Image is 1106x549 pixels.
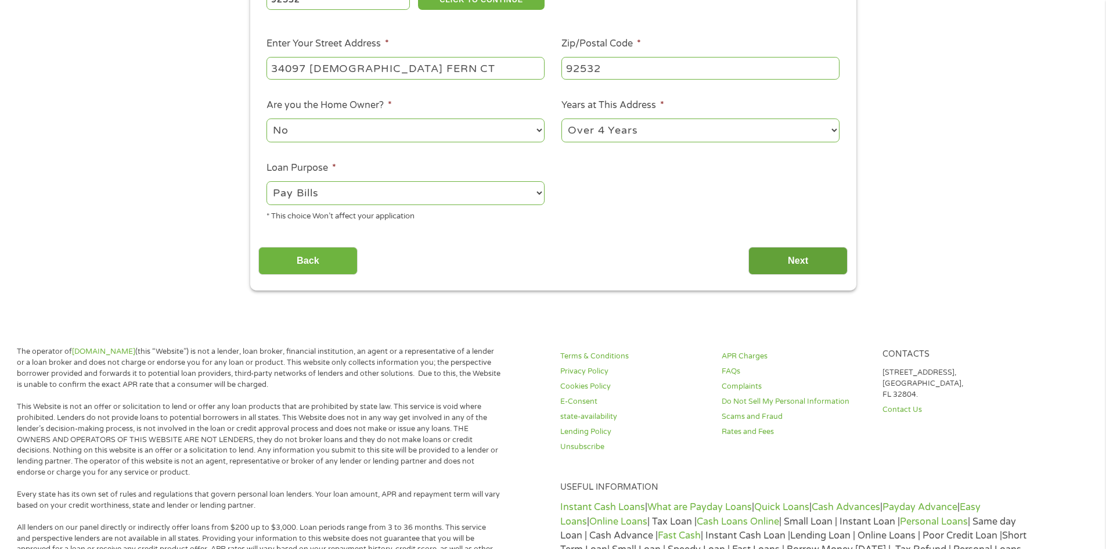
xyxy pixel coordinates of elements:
a: state-availability [560,411,708,422]
a: Easy Loans [560,501,981,527]
a: FAQs [722,366,869,377]
h4: Contacts [882,349,1030,360]
a: Payday Advance [882,501,957,513]
label: Enter Your Street Address [266,38,389,50]
label: Are you the Home Owner? [266,99,392,112]
input: Next [748,247,848,275]
a: Do Not Sell My Personal Information [722,396,869,407]
input: 1 Main Street [266,57,545,79]
p: This Website is not an offer or solicitation to lend or offer any loan products that are prohibit... [17,401,501,478]
p: The operator of (this “Website”) is not a lender, loan broker, financial institution, an agent or... [17,346,501,390]
label: Years at This Address [561,99,664,112]
a: E-Consent [560,396,708,407]
a: Cookies Policy [560,381,708,392]
a: Terms & Conditions [560,351,708,362]
a: Cash Advances [812,501,880,513]
a: APR Charges [722,351,869,362]
a: Complaints [722,381,869,392]
input: Back [258,247,358,275]
a: Cash Loans Online [697,516,779,528]
p: [STREET_ADDRESS], [GEOGRAPHIC_DATA], FL 32804. [882,367,1030,400]
a: Rates and Fees [722,426,869,437]
a: Personal Loans [900,516,968,528]
a: Unsubscribe [560,442,708,453]
a: Online Loans [589,516,647,528]
h4: Useful Information [560,482,1030,493]
a: Quick Loans [754,501,809,513]
label: Zip/Postal Code [561,38,641,50]
a: What are Payday Loans [647,501,752,513]
a: Instant Cash Loans [560,501,645,513]
a: Contact Us [882,404,1030,415]
label: Loan Purpose [266,162,336,174]
a: Lending Policy [560,426,708,437]
a: Privacy Policy [560,366,708,377]
a: [DOMAIN_NAME] [72,347,135,356]
div: * This choice Won’t affect your application [266,207,545,223]
a: Scams and Fraud [722,411,869,422]
p: Every state has its own set of rules and regulations that govern personal loan lenders. Your loan... [17,489,501,511]
a: Fast Cash [658,530,701,541]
